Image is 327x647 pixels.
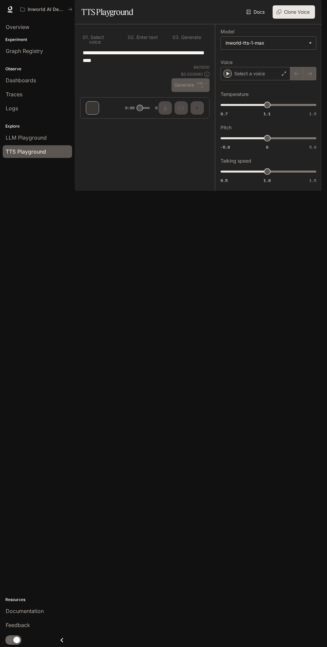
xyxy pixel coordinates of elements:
[81,5,133,19] h1: TTS Playground
[135,35,158,40] p: Enter text
[181,71,203,77] p: $ 0.000640
[28,7,65,12] p: Inworld AI Demos
[226,40,305,46] div: inworld-tts-1-max
[221,125,232,130] p: Pitch
[221,92,249,97] p: Temperature
[266,144,268,150] span: 0
[180,35,201,40] p: Generate
[221,60,233,65] p: Voice
[264,111,271,117] span: 1.1
[221,29,234,34] p: Model
[221,178,228,183] span: 0.5
[221,37,316,49] div: inworld-tts-1-max
[264,178,271,183] span: 1.0
[173,35,180,40] p: 0 3 .
[234,70,265,77] p: Select a voice
[245,5,267,19] a: Docs
[309,111,316,117] span: 1.5
[128,35,135,40] p: 0 2 .
[221,111,228,117] span: 0.7
[194,64,210,70] p: 64 / 1000
[17,3,75,16] button: All workspaces
[221,144,230,150] span: -5.0
[273,5,315,19] button: Clone Voice
[309,144,316,150] span: 5.0
[83,35,89,44] p: 0 1 .
[89,35,117,44] p: Select voice
[221,159,251,163] p: Talking speed
[309,178,316,183] span: 1.5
